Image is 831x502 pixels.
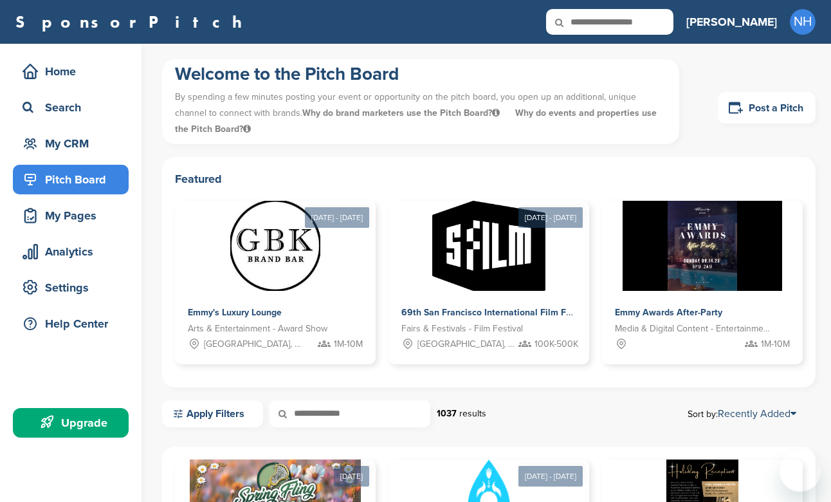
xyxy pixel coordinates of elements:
a: Sponsorpitch & Emmy Awards After-Party Media & Digital Content - Entertainment 1M-10M [602,201,803,364]
span: 100K-500K [534,337,578,351]
div: Settings [19,276,129,299]
a: Search [13,93,129,122]
div: [DATE] - [DATE] [518,207,583,228]
span: Media & Digital Content - Entertainment [615,322,771,336]
a: Apply Filters [162,400,263,427]
a: Analytics [13,237,129,266]
span: Arts & Entertainment - Award Show [188,322,327,336]
a: Post a Pitch [718,92,816,124]
a: [PERSON_NAME] [686,8,777,36]
span: [GEOGRAPHIC_DATA], [GEOGRAPHIC_DATA] [204,337,302,351]
div: Help Center [19,312,129,335]
span: 1M-10M [761,337,790,351]
a: My Pages [13,201,129,230]
h3: [PERSON_NAME] [686,13,777,31]
h2: Featured [175,170,803,188]
div: Home [19,60,129,83]
a: My CRM [13,129,129,158]
a: [DATE] - [DATE] Sponsorpitch & 69th San Francisco International Film Festival Fairs & Festivals -... [388,180,589,364]
a: Help Center [13,309,129,339]
span: Emmy Awards After-Party [615,307,722,318]
div: Pitch Board [19,168,129,191]
div: Search [19,96,129,119]
p: By spending a few minutes posting your event or opportunity on the pitch board, you open up an ad... [175,86,666,141]
a: SponsorPitch [15,14,250,30]
iframe: Button to launch messaging window [780,451,821,492]
span: 69th San Francisco International Film Festival [401,307,594,318]
span: Emmy's Luxury Lounge [188,307,282,318]
img: Sponsorpitch & [230,201,320,291]
div: My Pages [19,204,129,227]
a: Settings [13,273,129,302]
span: results [459,408,486,419]
img: Sponsorpitch & [623,201,783,291]
div: [DATE] - [DATE] [305,207,369,228]
span: [GEOGRAPHIC_DATA], [GEOGRAPHIC_DATA] [417,337,515,351]
a: [DATE] - [DATE] Sponsorpitch & Emmy's Luxury Lounge Arts & Entertainment - Award Show [GEOGRAPHIC... [175,180,376,364]
h1: Welcome to the Pitch Board [175,62,666,86]
strong: 1037 [437,408,457,419]
div: [DATE] - [DATE] [518,466,583,487]
a: Home [13,57,129,86]
span: 1M-10M [334,337,363,351]
span: Fairs & Festivals - Film Festival [401,322,523,336]
div: My CRM [19,132,129,155]
a: Pitch Board [13,165,129,194]
a: Upgrade [13,408,129,438]
span: Why do brand marketers use the Pitch Board? [302,107,502,118]
div: Upgrade [19,411,129,434]
a: Recently Added [718,407,796,420]
img: Sponsorpitch & [432,201,545,291]
div: Analytics [19,240,129,263]
span: Sort by: [688,409,796,419]
span: NH [790,9,816,35]
div: [DATE] [334,466,369,487]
